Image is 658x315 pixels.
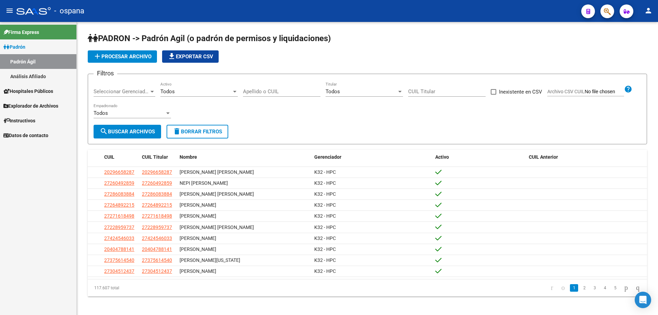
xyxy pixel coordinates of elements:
span: CUIL [104,154,114,160]
mat-icon: search [100,127,108,135]
a: go to first page [548,284,556,292]
span: Archivo CSV CUIL [547,89,585,94]
h3: Filtros [94,69,117,78]
span: 27260492859 [104,180,134,186]
span: 27271618498 [104,213,134,219]
datatable-header-cell: Activo [432,150,526,165]
li: page 3 [589,282,600,294]
button: Exportar CSV [162,50,219,63]
mat-icon: add [93,52,101,60]
span: 27304512437 [142,268,172,274]
span: CUIL Anterior [529,154,558,160]
span: K32 - HPC [314,257,336,263]
span: Datos de contacto [3,132,48,139]
mat-icon: person [644,7,653,15]
span: 20296658287 [104,169,134,175]
span: [PERSON_NAME] [PERSON_NAME] [180,225,254,230]
span: Explorador de Archivos [3,102,58,110]
span: [PERSON_NAME] [180,235,216,241]
span: 27264892215 [142,202,172,208]
span: [PERSON_NAME] [180,268,216,274]
span: 20296658287 [142,169,172,175]
a: 5 [611,284,619,292]
li: page 4 [600,282,610,294]
span: NEPI [PERSON_NAME] [180,180,228,186]
span: Hospitales Públicos [3,87,53,95]
span: 27228959737 [104,225,134,230]
span: 27260492859 [142,180,172,186]
button: Procesar archivo [88,50,157,63]
span: Todos [160,88,175,95]
datatable-header-cell: Gerenciador [312,150,432,165]
a: go to next page [621,284,631,292]
mat-icon: delete [173,127,181,135]
span: Buscar Archivos [100,129,155,135]
span: Firma Express [3,28,39,36]
span: Padrón [3,43,25,51]
span: 27424546033 [104,235,134,241]
div: 117.607 total [88,279,198,296]
span: K32 - HPC [314,213,336,219]
span: Todos [326,88,340,95]
span: PADRON -> Padrón Agil (o padrón de permisos y liquidaciones) [88,34,331,43]
span: Todos [94,110,108,116]
a: 2 [580,284,588,292]
span: [PERSON_NAME] [180,213,216,219]
span: Seleccionar Gerenciador [94,88,149,95]
span: 27228959737 [142,225,172,230]
mat-icon: file_download [168,52,176,60]
a: go to previous page [558,284,568,292]
span: Exportar CSV [168,53,213,60]
span: K32 - HPC [314,246,336,252]
span: 27375614540 [104,257,134,263]
li: page 5 [610,282,620,294]
span: 27304512437 [104,268,134,274]
span: Borrar Filtros [173,129,222,135]
mat-icon: help [624,85,632,93]
datatable-header-cell: CUIL [101,150,139,165]
span: Activo [435,154,449,160]
span: K32 - HPC [314,202,336,208]
span: K32 - HPC [314,235,336,241]
datatable-header-cell: CUIL Anterior [526,150,647,165]
mat-icon: menu [5,7,14,15]
span: 20404788141 [142,246,172,252]
span: Nombre [180,154,197,160]
span: 27286083884 [142,191,172,197]
span: [PERSON_NAME] [180,202,216,208]
div: Open Intercom Messenger [635,292,651,308]
span: K32 - HPC [314,191,336,197]
span: 27424546033 [142,235,172,241]
span: - ospana [54,3,84,19]
span: 20404788141 [104,246,134,252]
span: Gerenciador [314,154,341,160]
a: 3 [590,284,599,292]
span: 27264892215 [104,202,134,208]
span: CUIL Titular [142,154,168,160]
span: 27375614540 [142,257,172,263]
a: 1 [570,284,578,292]
span: Inexistente en CSV [499,88,542,96]
datatable-header-cell: Nombre [177,150,312,165]
datatable-header-cell: CUIL Titular [139,150,177,165]
li: page 1 [569,282,579,294]
span: K32 - HPC [314,225,336,230]
a: 4 [601,284,609,292]
span: [PERSON_NAME][US_STATE] [180,257,240,263]
span: K32 - HPC [314,268,336,274]
button: Buscar Archivos [94,125,161,138]
span: Instructivos [3,117,35,124]
a: go to last page [633,284,643,292]
span: [PERSON_NAME] [PERSON_NAME] [180,191,254,197]
span: 27271618498 [142,213,172,219]
span: [PERSON_NAME] [PERSON_NAME] [180,169,254,175]
span: [PERSON_NAME] [180,246,216,252]
span: K32 - HPC [314,180,336,186]
input: Archivo CSV CUIL [585,89,624,95]
span: Procesar archivo [93,53,151,60]
button: Borrar Filtros [167,125,228,138]
span: K32 - HPC [314,169,336,175]
span: 27286083884 [104,191,134,197]
li: page 2 [579,282,589,294]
